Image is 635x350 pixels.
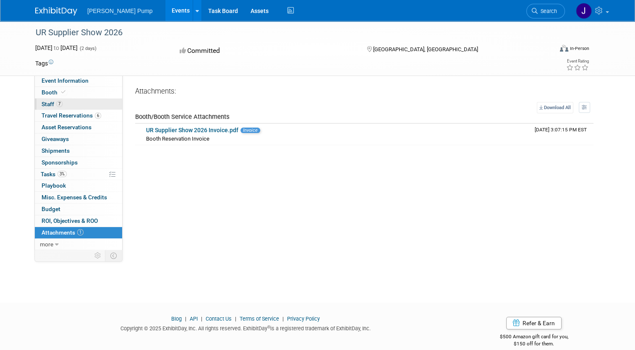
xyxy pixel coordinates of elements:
a: Budget [35,204,122,215]
a: Attachments1 [35,227,122,238]
span: | [199,316,204,322]
a: Blog [171,316,182,322]
span: to [52,44,60,51]
span: Sponsorships [42,159,78,166]
div: UR Supplier Show 2026 [33,25,542,40]
img: ExhibitDay [35,7,77,16]
td: Toggle Event Tabs [105,250,123,261]
a: Shipments [35,145,122,157]
span: Booth/Booth Service Attachments [135,113,230,120]
span: Upload Timestamp [535,127,587,133]
td: Tags [35,59,53,68]
div: Copyright © 2025 ExhibitDay, Inc. All rights reserved. ExhibitDay is a registered trademark of Ex... [35,323,455,332]
sup: ® [267,325,270,329]
span: Misc. Expenses & Credits [42,194,107,201]
span: Giveaways [42,136,69,142]
span: Playbook [42,182,66,189]
a: Event Information [35,75,122,86]
a: Download All [537,102,573,113]
a: UR Supplier Show 2026 Invoice.pdf [146,127,238,133]
span: Booth [42,89,67,96]
span: 3% [57,171,67,177]
a: Playbook [35,180,122,191]
span: Staff [42,101,63,107]
a: more [35,239,122,250]
span: [GEOGRAPHIC_DATA], [GEOGRAPHIC_DATA] [373,46,478,52]
a: API [190,316,198,322]
div: Committed [177,44,353,58]
a: Tasks3% [35,169,122,180]
div: $150 off for them. [468,340,600,347]
a: Contact Us [206,316,232,322]
span: Tasks [41,171,67,178]
a: Misc. Expenses & Credits [35,192,122,203]
img: Format-Inperson.png [560,45,568,52]
div: Attachments: [135,86,593,98]
a: Travel Reservations6 [35,110,122,121]
a: Staff7 [35,99,122,110]
span: (2 days) [79,46,97,51]
span: ROI, Objectives & ROO [42,217,98,224]
img: Jake Sowders [576,3,592,19]
td: Personalize Event Tab Strip [91,250,105,261]
span: Event Information [42,77,89,84]
span: 6 [95,112,101,119]
td: Upload Timestamp [531,124,593,145]
a: Booth [35,87,122,98]
div: Event Format [507,44,589,56]
span: Shipments [42,147,70,154]
div: Event Rating [566,59,589,63]
a: Privacy Policy [287,316,320,322]
span: 7 [56,101,63,107]
span: Asset Reservations [42,124,91,131]
a: Giveaways [35,133,122,145]
span: | [280,316,286,322]
span: Budget [42,206,60,212]
a: Search [526,4,565,18]
span: [PERSON_NAME] Pump [87,8,153,14]
span: | [233,316,238,322]
span: 1 [77,229,84,235]
i: Booth reservation complete [61,90,65,94]
a: Asset Reservations [35,122,122,133]
a: Terms of Service [240,316,279,322]
span: more [40,241,53,248]
span: Attachments [42,229,84,236]
span: | [183,316,188,322]
a: ROI, Objectives & ROO [35,215,122,227]
span: Invoice [240,128,260,133]
span: [DATE] [DATE] [35,44,78,51]
div: $500 Amazon gift card for you, [468,328,600,347]
span: Travel Reservations [42,112,101,119]
a: Refer & Earn [506,317,562,329]
div: In-Person [570,45,589,52]
span: Search [538,8,557,14]
span: Booth Reservation Invoice [146,136,209,142]
a: Sponsorships [35,157,122,168]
